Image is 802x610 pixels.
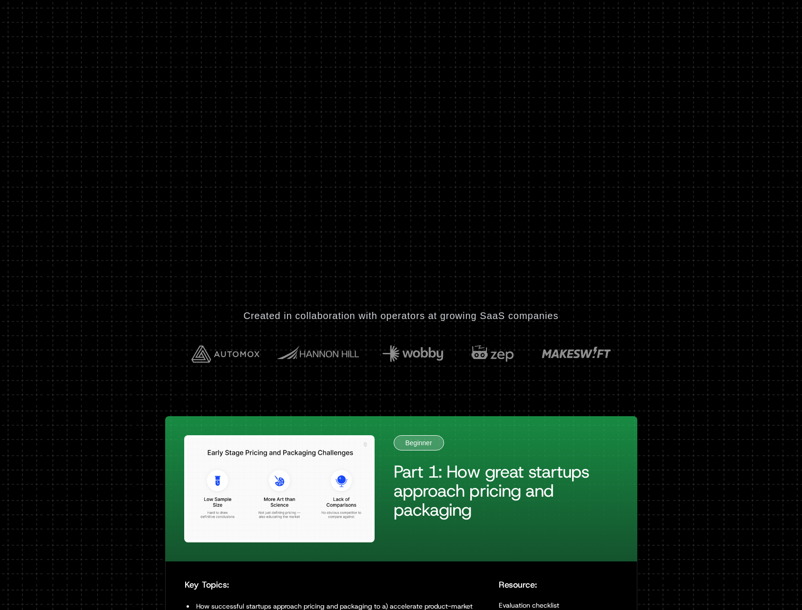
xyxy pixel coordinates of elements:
div: Resource: [499,580,618,589]
div: Key Topics: [185,580,476,589]
div: Part 1: How great startups approach pricing and packaging [394,462,618,519]
div: Created in collaboration with operators at growing SaaS companies [243,309,558,322]
img: image (34).png [184,435,375,542]
div: Evaluation checklist [499,600,618,610]
div: beginner [394,435,444,450]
